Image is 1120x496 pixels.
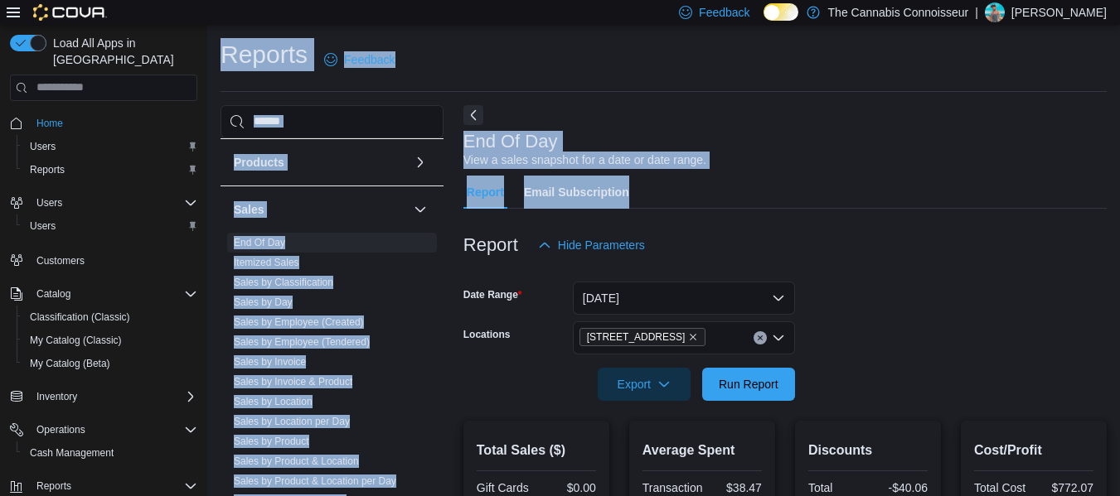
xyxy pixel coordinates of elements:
span: Run Report [719,376,778,392]
button: [DATE] [573,282,795,315]
p: | [975,2,978,22]
h1: Reports [221,38,308,71]
button: Classification (Classic) [17,306,204,329]
h3: Sales [234,201,264,218]
a: Sales by Employee (Tendered) [234,336,370,348]
div: View a sales snapshot for a date or date range. [463,152,706,169]
button: Catalog [30,284,77,304]
span: Inventory [30,387,197,407]
span: End Of Day [234,236,285,249]
span: Reports [36,479,71,493]
span: Classification (Classic) [30,311,130,324]
button: Products [234,154,407,171]
a: Customers [30,251,91,271]
button: Cash Management [17,441,204,465]
span: Cash Management [30,446,114,460]
span: Operations [36,423,85,436]
span: Users [23,216,197,236]
span: Users [30,140,56,153]
h3: Products [234,154,284,171]
button: Home [3,111,204,135]
p: The Cannabis Connoisseur [828,2,969,22]
button: Users [17,214,204,238]
h2: Cost/Profit [974,441,1093,460]
span: Cash Management [23,443,197,463]
a: Sales by Classification [234,277,333,288]
span: Email Subscription [524,176,629,209]
button: Customers [3,248,204,272]
a: Sales by Location [234,396,313,407]
a: Sales by Invoice & Product [234,376,352,388]
button: Users [3,191,204,214]
h2: Total Sales ($) [477,441,596,460]
button: Next [463,105,483,125]
span: My Catalog (Beta) [23,354,197,373]
button: Clear input [754,331,767,344]
span: Customers [36,254,85,267]
span: [STREET_ADDRESS] [587,329,686,345]
div: Gift Cards [477,481,533,494]
h3: End Of Day [463,132,558,152]
a: My Catalog (Classic) [23,330,128,350]
a: Sales by Location per Day [234,416,350,427]
span: Sales by Invoice [234,355,306,368]
span: Reports [30,163,65,176]
label: Locations [463,328,511,341]
button: Inventory [30,387,84,407]
span: My Catalog (Classic) [23,330,197,350]
div: $772.07 [1037,481,1093,494]
a: Reports [23,160,71,180]
img: Cova [33,4,107,21]
span: Sales by Product [234,435,309,448]
button: Open list of options [772,331,785,344]
a: Users [23,137,62,157]
h2: Discounts [808,441,928,460]
span: Sales by Employee (Tendered) [234,335,370,349]
button: Users [17,135,204,158]
button: Operations [3,418,204,441]
span: Sales by Day [234,296,293,309]
a: My Catalog (Beta) [23,354,117,373]
span: Users [30,193,197,213]
input: Dark Mode [764,3,798,21]
span: Export [608,368,681,401]
span: Catalog [30,284,197,304]
button: Reports [17,158,204,181]
button: Sales [234,201,407,218]
button: Export [598,368,691,401]
a: Home [30,113,70,133]
span: Sales by Invoice & Product [234,375,352,388]
a: Itemized Sales [234,257,299,268]
a: Classification (Classic) [23,307,137,327]
span: Sales by Location [234,395,313,408]
span: My Catalog (Classic) [30,334,122,347]
a: Sales by Invoice [234,356,306,368]
span: Hide Parameters [558,237,645,253]
button: Products [410,152,430,172]
a: End Of Day [234,237,285,248]
h3: Report [463,235,518,255]
span: Reports [30,476,197,496]
h2: Average Spent [642,441,762,460]
span: Inventory [36,390,77,403]
span: Classification (Classic) [23,307,197,327]
button: Sales [410,200,430,219]
a: Sales by Employee (Created) [234,316,364,328]
span: Users [30,219,56,233]
a: Sales by Product & Location [234,455,359,467]
button: Operations [30,420,92,440]
span: Users [36,196,62,209]
span: Reports [23,160,197,180]
span: Home [36,117,63,130]
span: Report [467,176,504,209]
button: My Catalog (Classic) [17,329,204,352]
label: Date Range [463,288,522,301]
button: Reports [30,476,78,496]
button: Remove 2-1874 Scugog Street from selection in this group [688,332,698,342]
span: Sales by Classification [234,276,333,289]
span: Sales by Product & Location per Day [234,474,396,488]
span: Home [30,113,197,133]
button: Hide Parameters [531,229,652,262]
a: Cash Management [23,443,120,463]
div: Total Cost [974,481,1030,494]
